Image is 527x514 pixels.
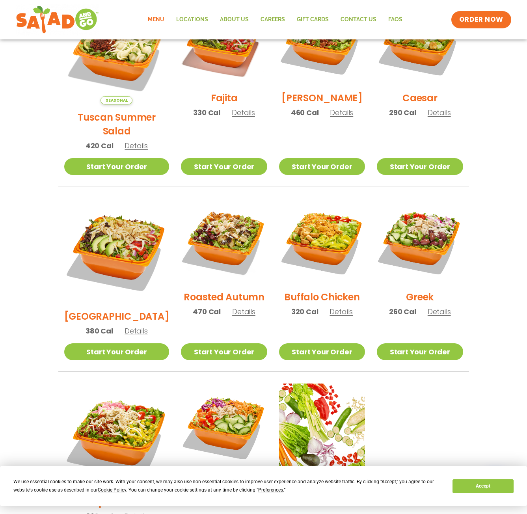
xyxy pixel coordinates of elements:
a: Start Your Order [181,158,267,175]
span: 420 Cal [86,140,114,151]
img: new-SAG-logo-768×292 [16,4,99,35]
a: ORDER NOW [451,11,511,28]
h2: Buffalo Chicken [284,290,359,304]
img: Product photo for Thai Salad [181,384,267,469]
nav: Menu [142,11,408,29]
a: About Us [214,11,255,29]
span: Details [428,307,451,317]
button: Accept [453,479,513,493]
img: Product photo for Jalapeño Ranch Salad [64,384,169,489]
span: Details [428,108,451,117]
a: Menu [142,11,170,29]
img: Product photo for Buffalo Chicken Salad [279,198,365,284]
img: Product photo for Build Your Own [279,384,365,469]
img: Product photo for Greek Salad [377,198,463,284]
h2: [PERSON_NAME] [281,91,363,105]
a: Start Your Order [377,158,463,175]
img: Product photo for Roasted Autumn Salad [181,198,267,284]
span: ORDER NOW [459,15,503,24]
span: Details [232,307,255,317]
span: Details [232,108,255,117]
span: Details [330,307,353,317]
span: 320 Cal [291,306,318,317]
span: Details [125,141,148,151]
a: Start Your Order [64,158,169,175]
a: Start Your Order [279,343,365,360]
div: We use essential cookies to make our site work. With your consent, we may also use non-essential ... [13,478,443,494]
a: Locations [170,11,214,29]
h2: Greek [406,290,434,304]
a: GIFT CARDS [291,11,335,29]
h2: [GEOGRAPHIC_DATA] [64,309,169,323]
a: Start Your Order [279,158,365,175]
span: 260 Cal [389,306,416,317]
span: 470 Cal [193,306,221,317]
span: 330 Cal [193,107,220,118]
span: Cookie Policy [98,487,126,493]
span: 460 Cal [291,107,319,118]
a: Contact Us [335,11,382,29]
h2: Fajita [211,91,238,105]
span: Details [330,108,353,117]
span: Preferences [258,487,283,493]
span: 380 Cal [86,326,113,336]
a: Start Your Order [64,343,169,360]
a: FAQs [382,11,408,29]
img: Product photo for BBQ Ranch Salad [64,198,169,304]
h2: Tuscan Summer Salad [64,110,169,138]
span: Details [125,326,148,336]
span: Seasonal [101,96,132,104]
a: Careers [255,11,291,29]
a: Start Your Order [377,343,463,360]
h2: Caesar [402,91,438,105]
span: 290 Cal [389,107,416,118]
h2: Roasted Autumn [184,290,264,304]
a: Start Your Order [181,343,267,360]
